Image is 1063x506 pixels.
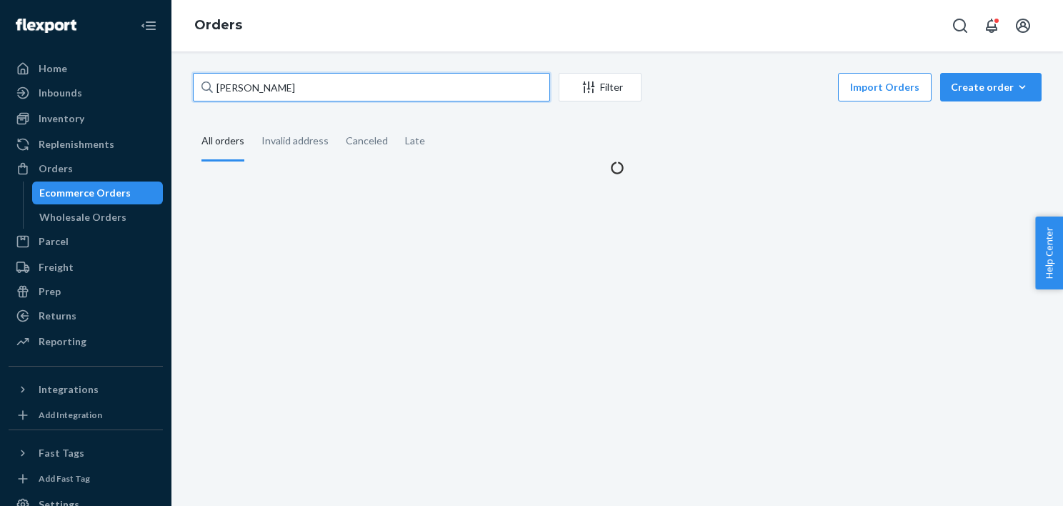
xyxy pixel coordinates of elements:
[9,133,163,156] a: Replenishments
[39,162,73,176] div: Orders
[9,442,163,465] button: Fast Tags
[9,280,163,303] a: Prep
[134,11,163,40] button: Close Navigation
[9,256,163,279] a: Freight
[39,186,131,200] div: Ecommerce Orders
[940,73,1042,101] button: Create order
[9,304,163,327] a: Returns
[1035,217,1063,289] button: Help Center
[39,382,99,397] div: Integrations
[39,210,126,224] div: Wholesale Orders
[39,86,82,100] div: Inbounds
[39,472,90,485] div: Add Fast Tag
[559,80,641,94] div: Filter
[405,122,425,159] div: Late
[32,182,164,204] a: Ecommerce Orders
[39,61,67,76] div: Home
[9,157,163,180] a: Orders
[16,19,76,33] img: Flexport logo
[39,111,84,126] div: Inventory
[559,73,642,101] button: Filter
[39,260,74,274] div: Freight
[9,57,163,80] a: Home
[39,334,86,349] div: Reporting
[946,11,974,40] button: Open Search Box
[201,122,244,162] div: All orders
[32,206,164,229] a: Wholesale Orders
[261,122,329,159] div: Invalid address
[9,81,163,104] a: Inbounds
[9,330,163,353] a: Reporting
[951,80,1031,94] div: Create order
[1009,11,1037,40] button: Open account menu
[39,284,61,299] div: Prep
[9,470,163,487] a: Add Fast Tag
[193,73,550,101] input: Search orders
[39,309,76,323] div: Returns
[39,137,114,152] div: Replenishments
[838,73,932,101] button: Import Orders
[9,230,163,253] a: Parcel
[977,11,1006,40] button: Open notifications
[183,5,254,46] ol: breadcrumbs
[9,107,163,130] a: Inventory
[39,409,102,421] div: Add Integration
[39,446,84,460] div: Fast Tags
[194,17,242,33] a: Orders
[346,122,388,159] div: Canceled
[39,234,69,249] div: Parcel
[9,407,163,424] a: Add Integration
[9,378,163,401] button: Integrations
